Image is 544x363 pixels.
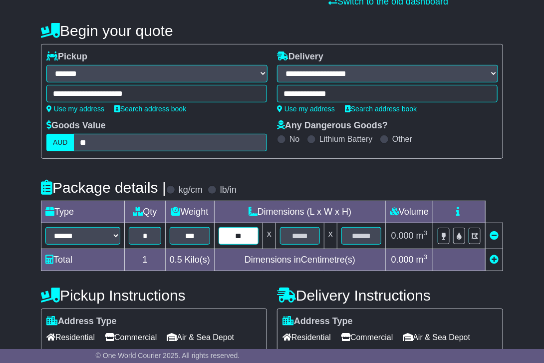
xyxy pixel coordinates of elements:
h4: Package details | [41,179,166,196]
td: Dimensions in Centimetre(s) [214,249,385,271]
span: Residential [282,330,331,345]
td: x [324,223,337,249]
span: Residential [46,330,95,345]
span: Air & Sea Depot [403,330,470,345]
td: 1 [124,249,165,271]
label: AUD [46,134,74,151]
a: Add new item [490,255,499,265]
label: Other [392,134,412,144]
td: x [263,223,275,249]
label: Pickup [46,51,87,62]
span: 0.5 [170,255,182,265]
td: Total [41,249,124,271]
label: No [289,134,299,144]
label: Address Type [46,316,117,327]
td: Qty [124,201,165,223]
label: Lithium Battery [319,134,373,144]
h4: Delivery Instructions [277,287,503,304]
span: © One World Courier 2025. All rights reserved. [96,352,240,360]
span: m [416,255,428,265]
a: Use my address [277,105,335,113]
td: Kilo(s) [165,249,214,271]
sup: 3 [424,229,428,237]
span: 0.000 [391,231,414,241]
td: Weight [165,201,214,223]
span: Air & Sea Depot [167,330,234,345]
span: Commercial [105,330,157,345]
span: 0.000 [391,255,414,265]
label: lb/in [220,185,237,196]
a: Search address book [345,105,417,113]
a: Remove this item [490,231,499,241]
label: Goods Value [46,120,106,131]
sup: 3 [424,253,428,261]
td: Dimensions (L x W x H) [214,201,385,223]
a: Search address book [114,105,186,113]
a: Use my address [46,105,104,113]
label: Address Type [282,316,353,327]
h4: Pickup Instructions [41,287,267,304]
label: Any Dangerous Goods? [277,120,388,131]
td: Volume [385,201,433,223]
span: m [416,231,428,241]
label: kg/cm [179,185,203,196]
label: Delivery [277,51,323,62]
td: Type [41,201,124,223]
h4: Begin your quote [41,22,503,39]
span: Commercial [341,330,393,345]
